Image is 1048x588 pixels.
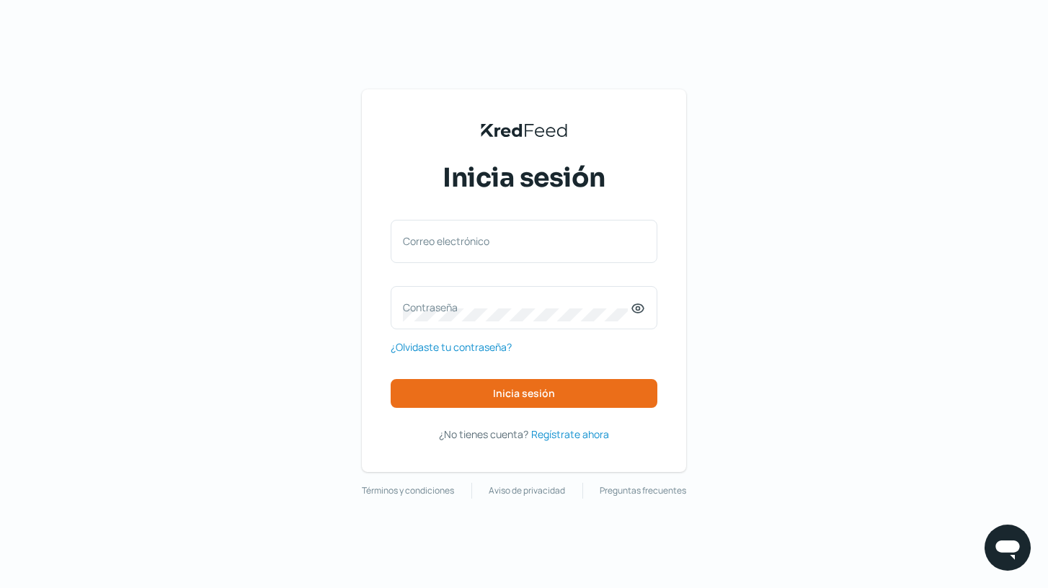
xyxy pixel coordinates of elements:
span: ¿No tienes cuenta? [439,427,528,441]
a: Preguntas frecuentes [600,483,686,499]
a: Aviso de privacidad [489,483,565,499]
a: ¿Olvidaste tu contraseña? [391,338,512,356]
a: Regístrate ahora [531,425,609,443]
label: Contraseña [403,300,631,314]
img: chatIcon [993,533,1022,562]
span: Inicia sesión [443,160,605,196]
span: Inicia sesión [493,388,555,398]
button: Inicia sesión [391,379,657,408]
label: Correo electrónico [403,234,631,248]
a: Términos y condiciones [362,483,454,499]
